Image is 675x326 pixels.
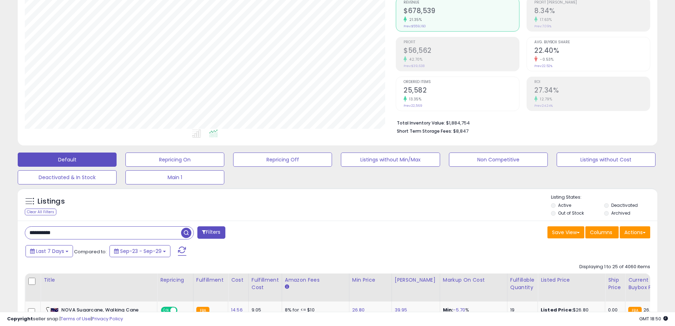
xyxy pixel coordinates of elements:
[611,202,638,208] label: Deactivated
[44,276,154,284] div: Title
[92,315,123,322] a: Privacy Policy
[109,245,170,257] button: Sep-23 - Sep-29
[125,170,224,184] button: Main 1
[407,57,422,62] small: 42.70%
[611,210,630,216] label: Archived
[61,315,91,322] a: Terms of Use
[397,128,452,134] b: Short Term Storage Fees:
[404,104,422,108] small: Prev: 22,569
[551,194,657,201] p: Listing States:
[404,64,424,68] small: Prev: $39,638
[404,40,519,44] span: Profit
[18,153,117,167] button: Default
[404,7,519,16] h2: $678,539
[557,153,656,167] button: Listings without Cost
[538,57,553,62] small: -0.53%
[534,46,650,56] h2: 22.40%
[38,197,65,206] h5: Listings
[341,153,440,167] button: Listings without Min/Max
[534,40,650,44] span: Avg. Buybox Share
[443,276,504,284] div: Markup on Cost
[639,315,668,322] span: 2025-10-7 18:50 GMT
[25,209,56,215] div: Clear All Filters
[285,276,346,284] div: Amazon Fees
[285,284,289,290] small: Amazon Fees.
[608,276,622,291] div: Ship Price
[120,248,162,255] span: Sep-23 - Sep-29
[541,276,602,284] div: Listed Price
[558,202,571,208] label: Active
[404,86,519,96] h2: 25,582
[534,80,650,84] span: ROI
[196,276,225,284] div: Fulfillment
[628,276,665,291] div: Current Buybox Price
[397,120,445,126] b: Total Inventory Value:
[395,276,437,284] div: [PERSON_NAME]
[18,170,117,184] button: Deactivated & In Stock
[233,153,332,167] button: Repricing Off
[534,86,650,96] h2: 27.34%
[534,24,551,28] small: Prev: 7.09%
[36,248,64,255] span: Last 7 Days
[197,226,225,239] button: Filters
[252,276,279,291] div: Fulfillment Cost
[534,64,552,68] small: Prev: 22.52%
[74,248,107,255] span: Compared to:
[404,46,519,56] h2: $56,562
[397,118,645,127] li: $1,884,754
[440,273,507,302] th: The percentage added to the cost of goods (COGS) that forms the calculator for Min & Max prices.
[620,226,650,238] button: Actions
[404,80,519,84] span: Ordered Items
[534,1,650,5] span: Profit [PERSON_NAME]
[404,1,519,5] span: Revenue
[160,276,190,284] div: Repricing
[449,153,548,167] button: Non Competitive
[407,96,421,102] small: 13.35%
[534,104,553,108] small: Prev: 24.24%
[558,210,584,216] label: Out of Stock
[231,276,246,284] div: Cost
[510,276,535,291] div: Fulfillable Quantity
[7,315,33,322] strong: Copyright
[407,17,422,22] small: 21.35%
[579,264,650,270] div: Displaying 1 to 25 of 4060 items
[534,7,650,16] h2: 8.34%
[538,17,552,22] small: 17.63%
[7,316,123,322] div: seller snap | |
[453,128,468,134] span: $8,847
[590,229,612,236] span: Columns
[352,276,389,284] div: Min Price
[585,226,619,238] button: Columns
[538,96,552,102] small: 12.79%
[404,24,426,28] small: Prev: $559,160
[26,245,73,257] button: Last 7 Days
[547,226,584,238] button: Save View
[125,153,224,167] button: Repricing On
